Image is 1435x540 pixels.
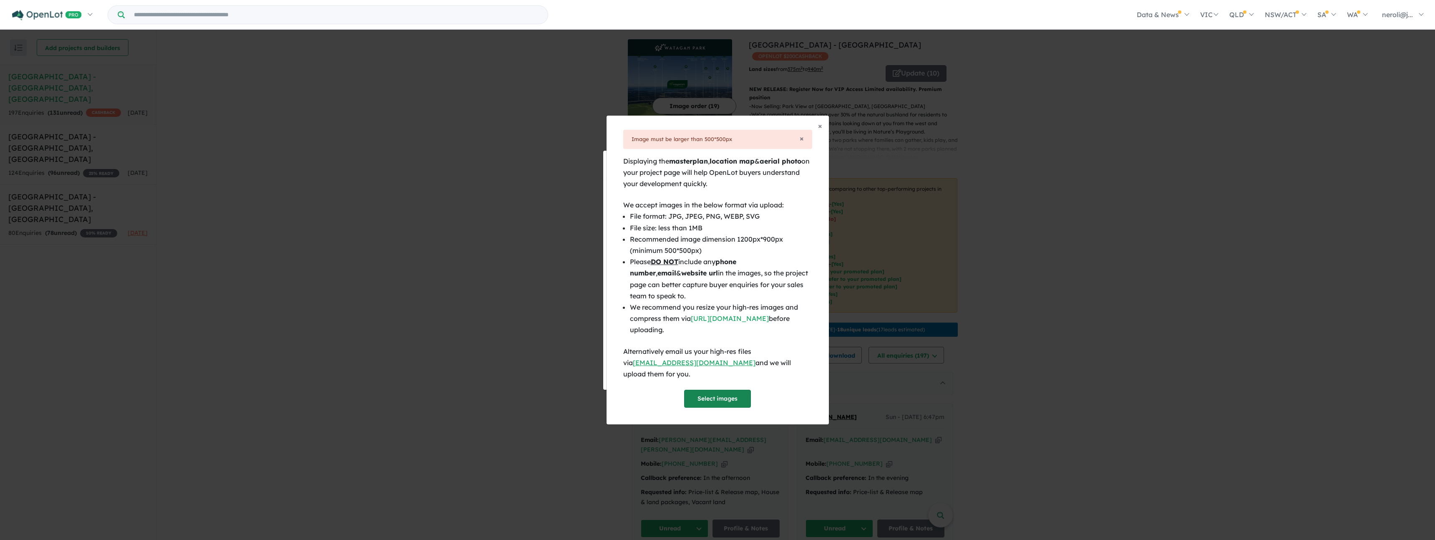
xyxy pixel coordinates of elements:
[632,135,804,144] div: Image must be larger than 500*500px
[630,222,812,234] li: File size: less than 1MB
[669,157,708,165] b: masterplan
[126,6,546,24] input: Try estate name, suburb, builder or developer
[691,314,769,323] a: [URL][DOMAIN_NAME]
[684,390,751,408] button: Select images
[800,135,804,142] button: Close
[630,211,812,222] li: File format: JPG, JPEG, PNG, WEBP, SVG
[681,269,718,277] b: website url
[623,199,812,211] div: We accept images in the below format via upload:
[1382,10,1413,19] span: neroli@j...
[630,256,812,302] li: Please include any , & in the images, so the project page can better capture buyer enquiries for ...
[12,10,82,20] img: Openlot PRO Logo White
[623,346,812,380] div: Alternatively email us your high-res files via and we will upload them for you.
[657,269,676,277] b: email
[760,157,801,165] b: aerial photo
[630,234,812,256] li: Recommended image dimension 1200px*900px (minimum 500*500px)
[623,156,812,190] div: Displaying the , & on your project page will help OpenLot buyers understand your development quic...
[800,134,804,143] span: ×
[630,302,812,336] li: We recommend you resize your high-res images and compress them via before uploading.
[818,121,822,131] span: ×
[633,358,755,367] a: [EMAIL_ADDRESS][DOMAIN_NAME]
[651,257,678,266] u: DO NOT
[710,157,755,165] b: location map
